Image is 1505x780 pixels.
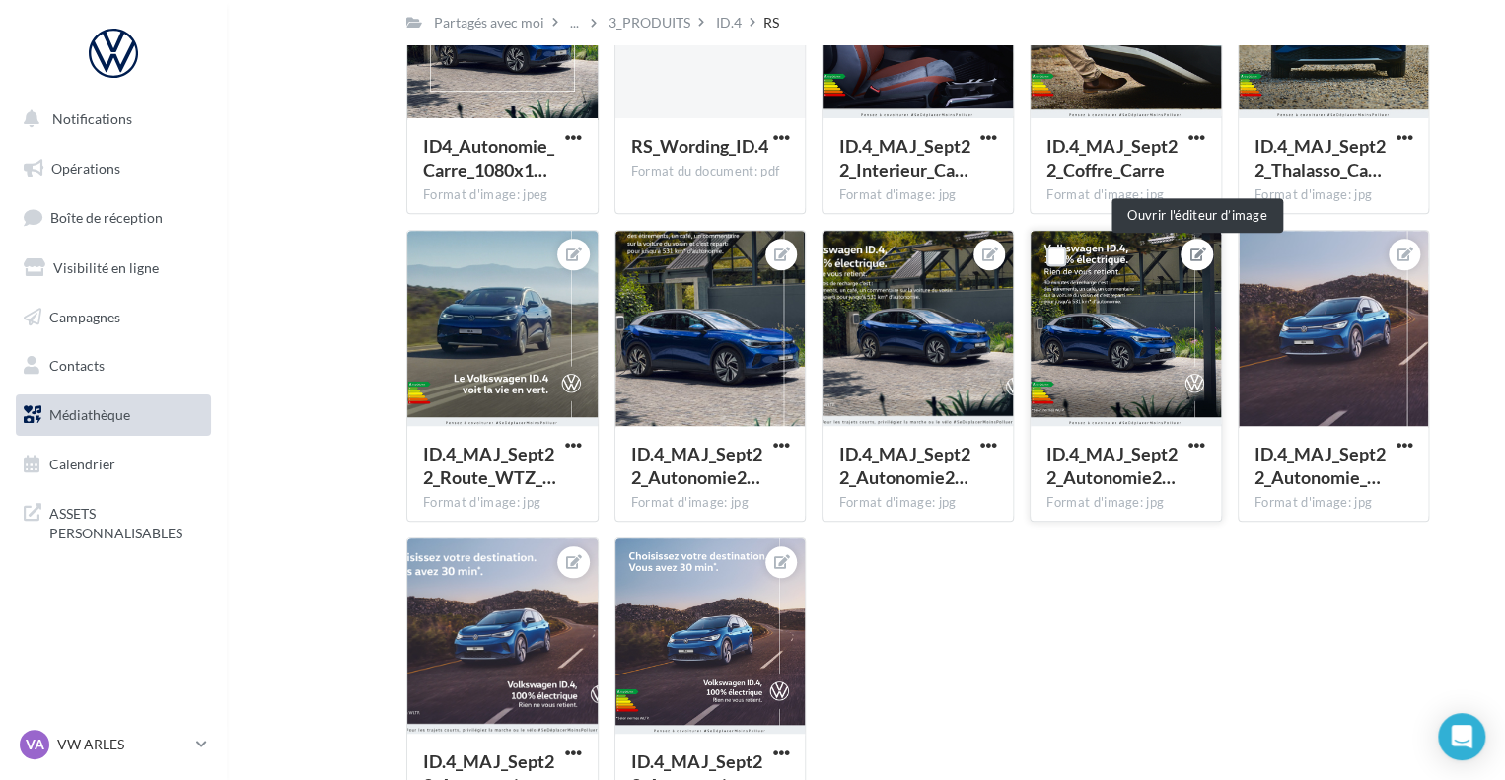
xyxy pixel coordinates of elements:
div: Format d'image: jpeg [423,186,582,204]
div: Format d'image: jpg [1046,186,1205,204]
a: Boîte de réception [12,196,215,239]
span: ID.4_MAJ_Sept22_Autonomie2_GMB [838,443,969,488]
span: ID4_Autonomie_Carre_1080x1080 [423,135,554,180]
div: Format d'image: jpg [1254,494,1413,512]
div: Format d'image: jpg [838,186,997,204]
span: ID.4_MAJ_Sept22_Autonomie2_STORY [631,443,762,488]
div: Format d'image: jpg [838,494,997,512]
span: Contacts [49,357,105,374]
div: Format d'image: jpg [1046,494,1205,512]
a: Médiathèque [12,394,215,436]
a: Visibilité en ligne [12,248,215,289]
span: ID.4_MAJ_Sept22_Interieur_Carre [838,135,969,180]
span: Notifications [52,110,132,127]
span: Visibilité en ligne [53,259,159,276]
a: VA VW ARLES [16,726,211,763]
span: VA [26,735,44,754]
span: ID.4_MAJ_Sept22_Coffre_Carre [1046,135,1178,180]
div: Format du document: pdf [631,163,790,180]
div: Partagés avec moi [434,13,544,33]
div: Format d'image: jpg [631,494,790,512]
span: ASSETS PERSONNALISABLES [49,500,203,542]
div: Format d'image: jpg [1254,186,1413,204]
span: Médiathèque [49,406,130,423]
div: RS [763,13,779,33]
a: ASSETS PERSONNALISABLES [12,492,215,550]
span: ID.4_MAJ_Sept22_Route_WTZ_carre [423,443,556,488]
a: Contacts [12,345,215,387]
span: Opérations [51,160,120,177]
p: VW ARLES [57,735,188,754]
span: Calendrier [49,456,115,472]
span: RS_Wording_ID.4 [631,135,768,157]
span: ID.4_MAJ_Sept22_Autonomie2_Carre [1046,443,1178,488]
a: Opérations [12,148,215,189]
a: Calendrier [12,444,215,485]
div: Ouvrir l'éditeur d’image [1111,198,1283,233]
div: ... [566,9,583,36]
div: 3_PRODUITS [609,13,690,33]
span: Campagnes [49,308,120,324]
span: ID.4_MAJ_Sept22_Autonomie_Story [1254,443,1386,488]
div: Format d'image: jpg [423,494,582,512]
span: ID.4_MAJ_Sept22_Thalasso_Carre [1254,135,1386,180]
span: Boîte de réception [50,209,163,226]
a: Campagnes [12,297,215,338]
button: Notifications [12,99,207,140]
div: Open Intercom Messenger [1438,713,1485,760]
div: ID.4 [716,13,742,33]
